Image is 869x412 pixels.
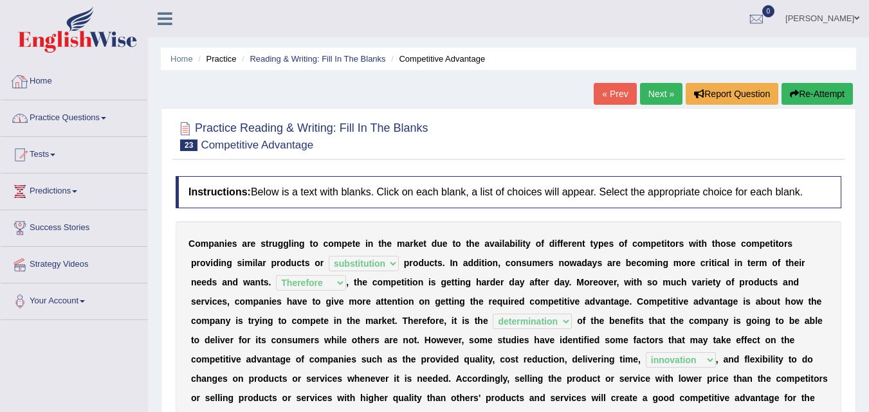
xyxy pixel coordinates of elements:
b: t [582,238,585,249]
b: g [283,238,289,249]
b: n [516,258,522,268]
b: r [320,258,324,268]
h4: Below is a text with blanks. Click on each blank, a list of choices will appear. Select the appro... [176,176,841,208]
b: e [751,258,756,268]
b: e [794,258,799,268]
b: o [455,238,461,249]
b: e [495,277,500,287]
b: i [715,258,717,268]
b: t [667,238,670,249]
b: d [213,258,219,268]
b: s [232,238,237,249]
b: s [787,238,792,249]
b: y [526,238,531,249]
b: n [577,238,583,249]
b: o [280,258,286,268]
b: i [773,238,776,249]
b: g [441,277,446,287]
b: r [755,258,758,268]
b: o [746,238,752,249]
b: o [681,258,687,268]
b: o [313,238,318,249]
b: h [637,277,643,287]
b: h [476,277,482,287]
b: i [210,258,213,268]
b: o [778,238,784,249]
b: e [540,258,545,268]
b: w [689,238,696,249]
b: o [598,277,604,287]
a: Predictions [1,174,147,206]
b: . [443,258,445,268]
b: t [452,238,455,249]
b: m [759,258,767,268]
b: e [196,277,201,287]
b: e [396,277,401,287]
b: , [617,277,619,287]
b: c [506,258,511,268]
b: o [315,258,320,268]
b: d [581,258,587,268]
b: k [414,238,419,249]
b: i [655,258,657,268]
b: y [520,277,525,287]
b: w [624,277,631,287]
b: , [346,277,349,287]
b: e [446,277,452,287]
b: r [247,238,250,249]
b: t [302,258,305,268]
b: t [266,238,269,249]
b: h [469,238,475,249]
b: M [576,277,584,287]
b: o [195,238,201,249]
b: c [430,258,435,268]
b: a [515,277,520,287]
b: i [735,258,737,268]
b: o [641,258,647,268]
b: d [549,238,555,249]
b: u [424,258,430,268]
b: d [490,277,496,287]
b: s [261,238,266,249]
b: n [221,258,227,268]
b: . [269,277,271,287]
b: e [201,277,206,287]
a: Home [170,54,193,64]
b: i [664,238,667,249]
b: t [401,277,405,287]
b: f [778,258,781,268]
b: s [264,277,269,287]
b: t [423,238,426,249]
b: a [722,258,727,268]
b: t [522,238,526,249]
b: m [397,238,405,249]
b: e [731,238,736,249]
b: i [224,238,227,249]
b: n [657,258,663,268]
b: h [715,238,720,249]
b: p [271,258,277,268]
b: g [278,238,284,249]
b: r [612,258,616,268]
b: n [737,258,743,268]
b: t [747,258,751,268]
b: r [262,258,266,268]
b: i [799,258,801,268]
b: t [407,277,410,287]
b: t [634,277,637,287]
b: e [347,238,352,249]
b: t [481,258,484,268]
b: e [593,277,598,287]
b: b [509,238,515,249]
b: t [452,277,455,287]
b: r [568,238,571,249]
b: o [413,258,419,268]
b: t [378,238,381,249]
b: m [751,238,759,249]
b: c [741,238,746,249]
b: h [701,238,707,249]
b: i [457,277,460,287]
b: i [500,238,502,249]
b: t [466,238,469,249]
b: t [538,277,541,287]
